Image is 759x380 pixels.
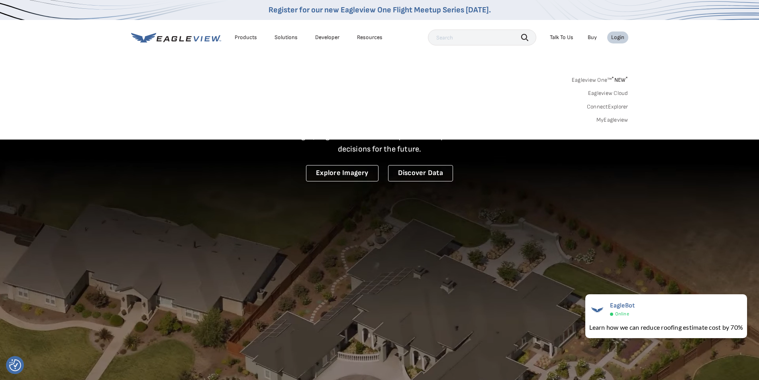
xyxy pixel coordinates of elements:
[9,359,21,371] button: Consent Preferences
[550,34,573,41] div: Talk To Us
[596,116,628,124] a: MyEagleview
[306,165,379,181] a: Explore Imagery
[589,302,605,318] img: EagleBot
[357,34,382,41] div: Resources
[610,302,635,309] span: EagleBot
[428,30,536,45] input: Search
[9,359,21,371] img: Revisit consent button
[587,103,628,110] a: ConnectExplorer
[612,77,628,83] span: NEW
[388,165,453,181] a: Discover Data
[275,34,298,41] div: Solutions
[588,90,628,97] a: Eagleview Cloud
[589,323,743,332] div: Learn how we can reduce roofing estimate cost by 70%
[269,5,491,15] a: Register for our new Eagleview One Flight Meetup Series [DATE].
[235,34,257,41] div: Products
[588,34,597,41] a: Buy
[611,34,624,41] div: Login
[615,311,629,317] span: Online
[315,34,339,41] a: Developer
[572,74,628,83] a: Eagleview One™*NEW*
